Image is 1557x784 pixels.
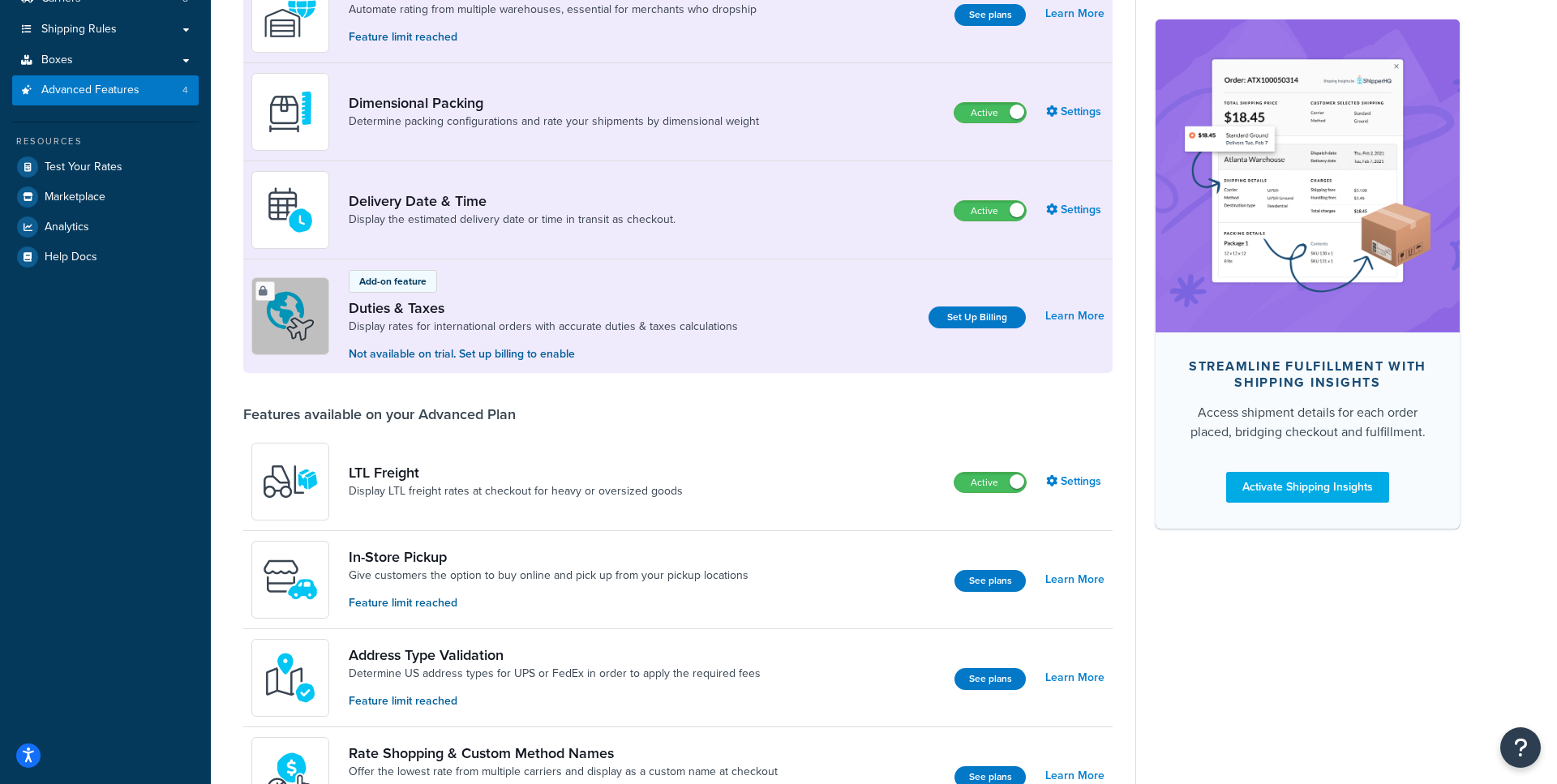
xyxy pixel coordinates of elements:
[45,221,89,234] span: Analytics
[1045,2,1104,25] a: Learn More
[182,84,188,97] span: 4
[1500,727,1541,768] button: Open Resource Center
[262,453,319,510] img: y79ZsPf0fXUFUhFXDzUgf+ktZg5F2+ohG75+v3d2s1D9TjoU8PiyCIluIjV41seZevKCRuEjTPPOKHJsQcmKCXGdfprl3L4q7...
[349,114,759,130] a: Determine packing configurations and rate your shipments by dimensional weight
[349,744,778,762] a: Rate Shopping & Custom Method Names
[243,405,516,423] div: Features available on your Advanced Plan
[12,135,199,148] div: Resources
[12,242,199,272] a: Help Docs
[1045,666,1104,689] a: Learn More
[954,103,1026,122] label: Active
[349,464,683,482] a: LTL Freight
[349,94,759,112] a: Dimensional Packing
[262,551,319,608] img: wfgcfpwTIucLEAAAAASUVORK5CYII=
[954,668,1026,690] button: See plans
[262,649,319,706] img: kIG8fy0lQAAAABJRU5ErkJggg==
[349,646,761,664] a: Address Type Validation
[12,45,199,75] a: Boxes
[349,319,738,335] a: Display rates for international orders with accurate duties & taxes calculations
[41,84,139,97] span: Advanced Features
[1046,199,1104,221] a: Settings
[1045,305,1104,328] a: Learn More
[12,212,199,242] a: Analytics
[45,161,122,174] span: Test Your Rates
[954,473,1026,492] label: Active
[349,28,757,46] p: Feature limit reached
[1045,568,1104,591] a: Learn More
[349,692,761,710] p: Feature limit reached
[349,192,676,210] a: Delivery Date & Time
[349,345,738,363] p: Not available on trial. Set up billing to enable
[954,201,1026,221] label: Active
[349,666,761,682] a: Determine US address types for UPS or FedEx in order to apply the required fees
[1046,101,1104,123] a: Settings
[12,182,199,212] a: Marketplace
[12,152,199,182] a: Test Your Rates
[1182,358,1434,391] div: Streamline Fulfillment with Shipping Insights
[262,182,319,238] img: gfkeb5ejjkALwAAAABJRU5ErkJggg==
[929,306,1026,328] a: Set Up Billing
[954,570,1026,592] button: See plans
[12,15,199,45] a: Shipping Rules
[349,764,778,780] a: Offer the lowest rate from multiple carriers and display as a custom name at checkout
[12,75,199,105] li: Advanced Features
[349,299,738,317] a: Duties & Taxes
[1182,403,1434,442] div: Access shipment details for each order placed, bridging checkout and fulfillment.
[349,212,676,228] a: Display the estimated delivery date or time in transit as checkout.
[349,568,748,584] a: Give customers the option to buy online and pick up from your pickup locations
[262,84,319,140] img: DTVBYsAAAAAASUVORK5CYII=
[45,251,97,264] span: Help Docs
[349,594,748,612] p: Feature limit reached
[349,483,683,499] a: Display LTL freight rates at checkout for heavy or oversized goods
[1046,470,1104,493] a: Settings
[41,54,73,67] span: Boxes
[45,191,105,204] span: Marketplace
[349,2,757,18] a: Automate rating from multiple warehouses, essential for merchants who dropship
[1226,472,1389,503] a: Activate Shipping Insights
[349,548,748,566] a: In-Store Pickup
[1180,44,1435,308] img: feature-image-si-e24932ea9b9fcd0ff835db86be1ff8d589347e8876e1638d903ea230a36726be.png
[41,23,117,36] span: Shipping Rules
[12,75,199,105] a: Advanced Features4
[359,274,427,289] p: Add-on feature
[954,4,1026,26] button: See plans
